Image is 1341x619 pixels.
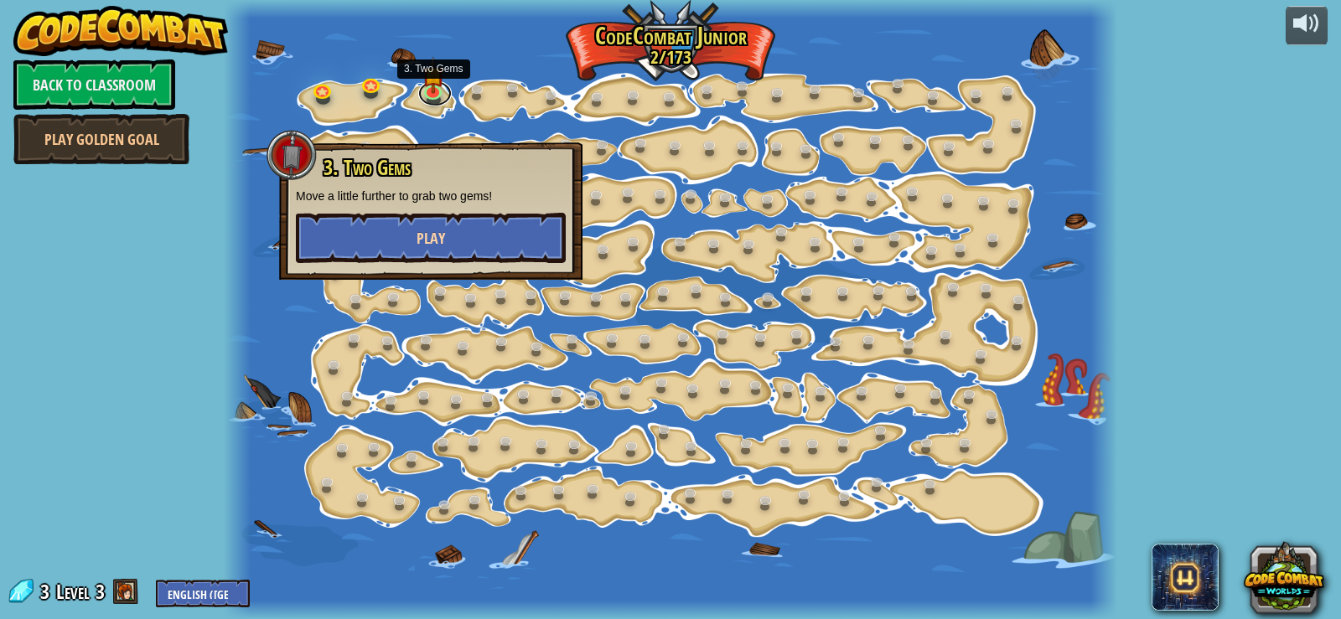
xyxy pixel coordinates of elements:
span: Level [56,578,90,606]
img: level-banner-started.png [422,56,444,94]
a: Play Golden Goal [13,114,189,164]
span: 3. Two Gems [324,153,411,182]
button: Adjust volume [1286,6,1328,45]
span: 3 [96,578,105,605]
span: Play [417,228,445,249]
a: Back to Classroom [13,59,175,110]
span: 3 [40,578,54,605]
button: Play [296,213,566,263]
p: Move a little further to grab two gems! [296,188,566,204]
img: CodeCombat - Learn how to code by playing a game [13,6,228,56]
